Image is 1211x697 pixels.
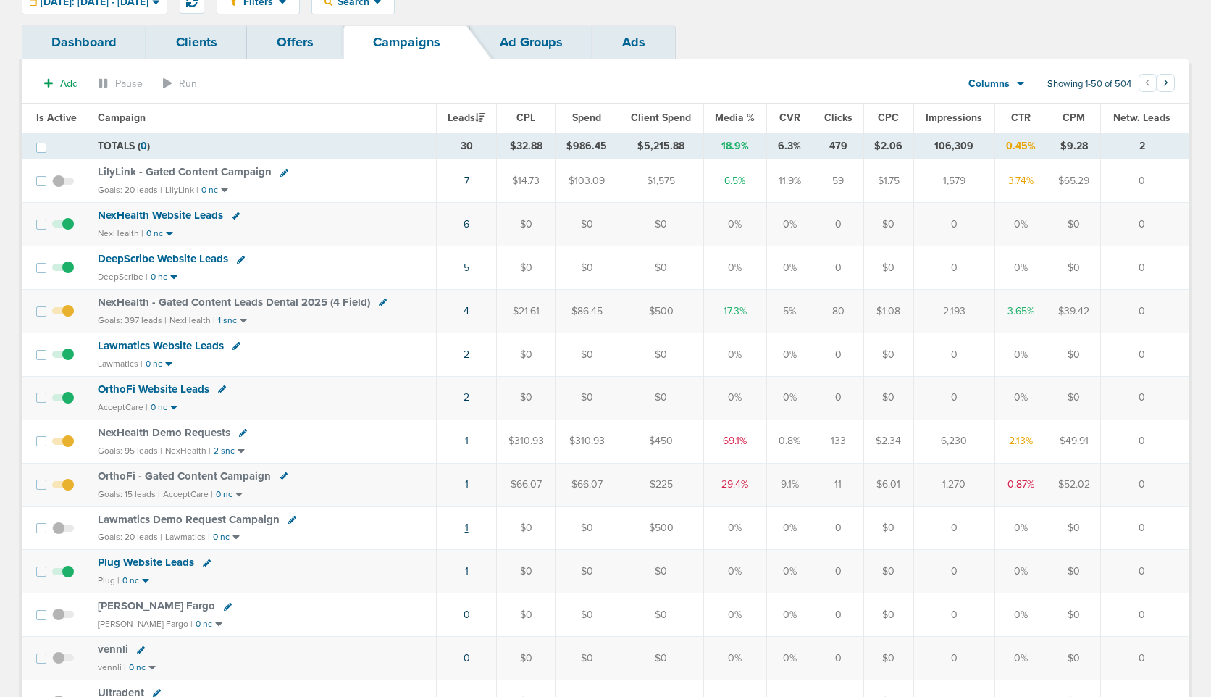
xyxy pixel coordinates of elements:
[994,593,1047,637] td: 0%
[1101,463,1189,506] td: 0
[98,359,143,369] small: Lawmatics |
[98,662,126,672] small: vennli |
[766,246,813,290] td: 0%
[863,593,914,637] td: $0
[98,209,223,222] span: NexHealth Website Leads
[218,315,237,326] small: 1 snc
[914,550,995,593] td: 0
[146,359,162,370] small: 0 nc
[470,25,592,59] a: Ad Groups
[619,290,703,333] td: $500
[497,376,555,420] td: $0
[464,305,469,317] a: 4
[813,133,864,159] td: 479
[98,383,209,396] span: OrthoFi Website Leads
[914,133,995,159] td: 106,309
[766,290,813,333] td: 5%
[1139,76,1175,93] ul: Pagination
[994,637,1047,680] td: 0%
[914,203,995,246] td: 0
[464,391,469,404] a: 2
[863,550,914,593] td: $0
[98,185,162,196] small: Goals: 20 leads |
[813,420,864,463] td: 133
[813,159,864,203] td: 59
[36,73,86,94] button: Add
[497,133,555,159] td: $32.88
[98,513,280,526] span: Lawmatics Demo Request Campaign
[914,290,995,333] td: 2,193
[704,550,767,593] td: 0%
[464,652,470,664] a: 0
[1011,112,1031,124] span: CTR
[497,203,555,246] td: $0
[1101,246,1189,290] td: 0
[464,175,469,187] a: 7
[464,348,469,361] a: 2
[464,218,469,230] a: 6
[1047,203,1101,246] td: $0
[98,446,162,456] small: Goals: 95 leads |
[813,593,864,637] td: 0
[89,133,437,159] td: TOTALS ( )
[1101,506,1189,550] td: 0
[98,575,120,585] small: Plug |
[497,159,555,203] td: $14.73
[766,420,813,463] td: 0.8%
[619,159,703,203] td: $1,575
[926,112,982,124] span: Impressions
[914,463,995,506] td: 1,270
[163,489,213,499] small: AcceptCare |
[863,203,914,246] td: $0
[704,376,767,420] td: 0%
[196,619,212,630] small: 0 nc
[555,506,619,550] td: $0
[1101,159,1189,203] td: 0
[98,252,228,265] span: DeepScribe Website Leads
[1101,637,1189,680] td: 0
[766,133,813,159] td: 6.3%
[98,469,271,483] span: OrthoFi - Gated Content Campaign
[619,593,703,637] td: $0
[497,333,555,376] td: $0
[863,133,914,159] td: $2.06
[151,402,167,413] small: 0 nc
[766,463,813,506] td: 9.1%
[863,463,914,506] td: $6.01
[704,133,767,159] td: 18.9%
[704,203,767,246] td: 0%
[994,246,1047,290] td: 0%
[555,550,619,593] td: $0
[878,112,899,124] span: CPC
[165,185,198,195] small: LilyLink |
[1047,133,1101,159] td: $9.28
[464,609,470,621] a: 0
[448,112,485,124] span: Leads
[813,506,864,550] td: 0
[146,25,247,59] a: Clients
[704,637,767,680] td: 0%
[141,140,147,152] span: 0
[704,159,767,203] td: 6.5%
[497,420,555,463] td: $310.93
[555,333,619,376] td: $0
[619,246,703,290] td: $0
[914,246,995,290] td: 0
[436,133,497,159] td: 30
[98,619,193,629] small: [PERSON_NAME] Fargo |
[619,133,703,159] td: $5,215.88
[766,593,813,637] td: 0%
[213,532,230,543] small: 0 nc
[704,333,767,376] td: 0%
[863,246,914,290] td: $0
[863,420,914,463] td: $2.34
[497,593,555,637] td: $0
[914,376,995,420] td: 0
[98,599,215,612] span: [PERSON_NAME] Fargo
[465,565,469,577] a: 1
[619,463,703,506] td: $225
[994,333,1047,376] td: 0%
[619,506,703,550] td: $500
[129,662,146,673] small: 0 nc
[863,376,914,420] td: $0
